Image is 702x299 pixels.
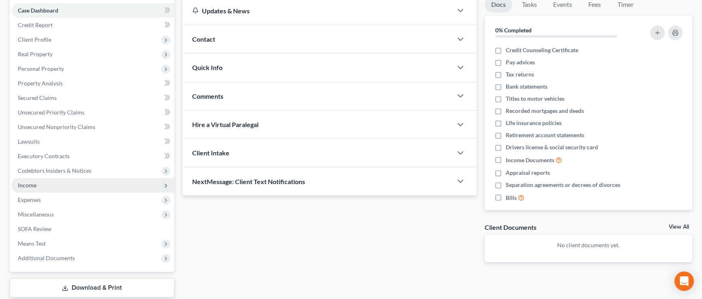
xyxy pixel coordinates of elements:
[192,6,443,15] div: Updates & News
[11,3,174,18] a: Case Dashboard
[10,278,174,297] a: Download & Print
[506,143,598,151] span: Drivers license & social security card
[18,167,91,174] span: Codebtors Insiders & Notices
[669,224,689,230] a: View All
[18,21,53,28] span: Credit Report
[11,91,174,105] a: Secured Claims
[11,149,174,163] a: Executory Contracts
[506,169,550,177] span: Appraisal reports
[495,27,532,34] strong: 0% Completed
[18,94,57,101] span: Secured Claims
[18,254,75,261] span: Additional Documents
[18,36,51,43] span: Client Profile
[18,182,36,189] span: Income
[485,223,537,231] div: Client Documents
[506,181,620,189] span: Separation agreements or decrees of divorces
[506,194,517,202] span: Bills
[11,120,174,134] a: Unsecured Nonpriority Claims
[18,153,70,159] span: Executory Contracts
[18,123,95,130] span: Unsecured Nonpriority Claims
[11,76,174,91] a: Property Analysis
[18,109,85,116] span: Unsecured Priority Claims
[506,46,578,54] span: Credit Counseling Certificate
[506,83,547,91] span: Bank statements
[11,222,174,236] a: SOFA Review
[192,178,305,185] span: NextMessage: Client Text Notifications
[506,156,554,164] span: Income Documents
[506,70,534,78] span: Tax returns
[506,95,564,103] span: Titles to motor vehicles
[506,107,584,115] span: Recorded mortgages and deeds
[18,80,63,87] span: Property Analysis
[11,134,174,149] a: Lawsuits
[506,119,562,127] span: Life insurance policies
[18,196,41,203] span: Expenses
[18,225,51,232] span: SOFA Review
[674,271,694,291] div: Open Intercom Messenger
[18,65,64,72] span: Personal Property
[491,241,686,249] p: No client documents yet.
[11,105,174,120] a: Unsecured Priority Claims
[18,211,54,218] span: Miscellaneous
[18,51,53,57] span: Real Property
[506,131,584,139] span: Retirement account statements
[18,138,40,145] span: Lawsuits
[192,92,223,100] span: Comments
[11,18,174,32] a: Credit Report
[18,240,46,247] span: Means Test
[18,7,58,14] span: Case Dashboard
[192,149,229,157] span: Client Intake
[192,121,259,128] span: Hire a Virtual Paralegal
[192,64,223,71] span: Quick Info
[506,58,535,66] span: Pay advices
[192,35,215,43] span: Contact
